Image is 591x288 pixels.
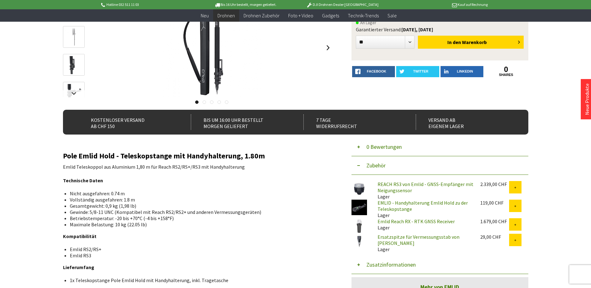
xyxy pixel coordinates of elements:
button: In den Warenkorb [418,36,524,49]
a: REACH RS3 von Emlid - GNSS-Empfänger mit Neigungssensor [378,181,473,193]
button: Zubehör [351,156,528,175]
img: EMLID - Handyhalterung Emlid Hold zu der Teleskopstange [351,200,367,215]
a: Drohnen [213,9,239,22]
img: Emlid Reach RX - RTK GNSS Receiver [351,218,367,234]
div: Versand ab eigenem Lager [416,114,515,130]
div: Lager [373,200,475,218]
span: Warenkorb [462,39,487,45]
li: Betriebstemperatur: -20 bis +70°C (-4 bis +158°F) [70,215,328,221]
li: Emlid RS2/RS+ [70,246,328,252]
div: 29,00 CHF [480,234,509,240]
div: Lager [373,234,475,252]
li: 1x Teleskopstange Pole Emlid Hold mit Handyhalterung, inkl. Tragetasche [70,277,328,283]
span: Neu [201,12,209,19]
a: Gadgets [318,9,343,22]
a: Ersatzspitze für Vermessungsstab von [PERSON_NAME] [378,234,459,246]
span: Sale [387,12,397,19]
strong: Technische Daten [63,177,103,184]
li: Nicht ausgefahren: 0.74 m [70,190,328,197]
li: Emlid RS3 [70,252,328,259]
a: Neu [196,9,213,22]
h2: Pole Emlid Hold - Teleskopstange mit Handyhalterung, 1.80m [63,152,333,160]
div: Garantierter Versand: [356,26,524,33]
span: twitter [413,69,428,73]
p: DJI Drohnen Dealer [GEOGRAPHIC_DATA] [294,1,391,8]
div: 7 Tage Widerrufsrecht [303,114,402,130]
a: facebook [352,66,395,77]
span: Drohnen Zubehör [244,12,280,19]
a: Sale [383,9,401,22]
a: Emlid Reach RX - RTK GNSS Receiver [378,218,455,224]
button: 0 Bewertungen [351,138,528,156]
div: Lager [373,181,475,200]
a: shares [485,73,528,77]
li: Vollständig ausgefahren: 1.8 m [70,197,328,203]
li: Maximale Belastung: 10 kg (22.05 lb) [70,221,328,228]
strong: Kompatibilität [63,233,96,239]
span: In den [447,39,461,45]
a: Technik-Trends [343,9,383,22]
a: LinkedIn [441,66,484,77]
p: Hotline 032 511 11 03 [100,1,197,8]
b: [DATE], [DATE] [401,26,433,33]
span: Technik-Trends [348,12,379,19]
a: EMLID - Handyhalterung Emlid Hold zu der Teleskopstange [378,200,468,212]
p: Kauf auf Rechnung [391,1,488,8]
span: facebook [367,69,386,73]
div: Kostenloser Versand ab CHF 150 [78,114,177,130]
span: Foto + Video [288,12,313,19]
button: Zusatzinformationen [351,255,528,274]
span: Gadgets [322,12,339,19]
a: 0 [485,66,528,73]
p: Bis 16 Uhr bestellt, morgen geliefert. [197,1,294,8]
li: Gewinde: 5/8-11 UNC (Kompatibel mit Reach RS2/RS2+ und anderen Vermessungsgeräten) [70,209,328,215]
span: LinkedIn [457,69,473,73]
img: Ersatzspitze für Vermessungsstab von Emlid [351,234,367,249]
img: REACH RS3 von Emlid - GNSS-Empfänger mit Neigungssensor [351,181,367,197]
div: Bis um 16:00 Uhr bestellt Morgen geliefert [191,114,290,130]
span: An Lager [356,19,376,26]
a: twitter [396,66,439,77]
div: Lager [373,218,475,231]
li: Gesamtgewicht: 0,9 kg (1,98 lb) [70,203,328,209]
span: Emlid Teleskoppol aus Aluminium 1,80 m für Reach RS2/RS+/RS3 mit Handyhalterung [63,164,245,170]
span: Drohnen [217,12,235,19]
a: Foto + Video [284,9,318,22]
div: 2.339,00 CHF [480,181,509,187]
div: 1.679,00 CHF [480,218,509,224]
a: Neue Produkte [584,83,590,115]
a: Drohnen Zubehör [239,9,284,22]
div: 119,00 CHF [480,200,509,206]
strong: Lieferumfang [63,264,94,270]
